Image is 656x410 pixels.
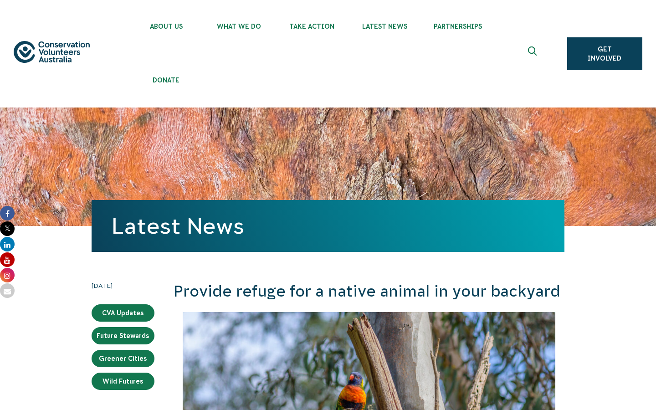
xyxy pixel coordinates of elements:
span: Donate [130,77,203,84]
a: Latest News [112,214,244,238]
button: Expand search box Close search box [523,43,544,65]
span: Expand search box [528,46,539,61]
a: CVA Updates [92,304,154,322]
a: Future Stewards [92,327,154,344]
a: Wild Futures [92,373,154,390]
h2: Provide refuge for a native animal in your backyard [174,281,564,302]
a: Greener Cities [92,350,154,367]
span: What We Do [203,23,276,30]
span: Latest News [348,23,421,30]
span: Take Action [276,23,348,30]
span: Partnerships [421,23,494,30]
time: [DATE] [92,281,154,291]
img: logo.svg [14,41,90,63]
span: About Us [130,23,203,30]
a: Get Involved [567,37,642,70]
